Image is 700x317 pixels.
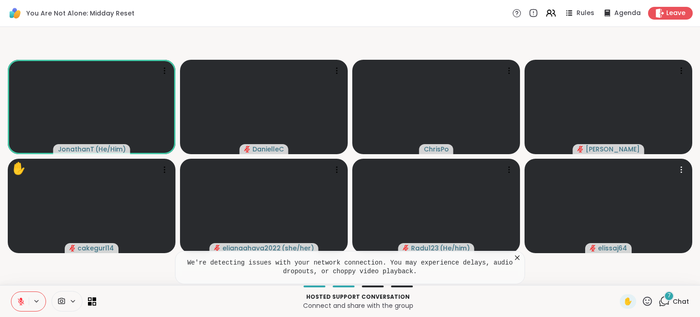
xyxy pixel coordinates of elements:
[77,244,114,253] span: cakegurl14
[598,244,627,253] span: elissaj64
[282,244,314,253] span: ( she/her )
[577,146,584,152] span: audio-muted
[11,160,26,177] div: ✋
[214,245,221,251] span: audio-muted
[668,292,671,300] span: 7
[222,244,281,253] span: elianaahava2022
[424,145,449,154] span: ChrisPo
[403,245,409,251] span: audio-muted
[252,145,284,154] span: DanielleC
[69,245,76,251] span: audio-muted
[244,146,251,152] span: audio-muted
[590,245,596,251] span: audio-muted
[576,9,594,18] span: Rules
[26,9,134,18] span: You Are Not Alone: Midday Reset
[673,297,689,306] span: Chat
[411,244,439,253] span: Radu123
[623,296,633,307] span: ✋
[614,9,641,18] span: Agenda
[95,145,126,154] span: ( He/Him )
[102,301,614,310] p: Connect and share with the group
[7,5,23,21] img: ShareWell Logomark
[186,259,514,276] pre: We're detecting issues with your network connection. You may experience delays, audio dropouts, o...
[586,145,640,154] span: [PERSON_NAME]
[666,9,685,18] span: Leave
[440,244,470,253] span: ( He/him )
[102,293,614,301] p: Hosted support conversation
[58,145,94,154] span: JonathanT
